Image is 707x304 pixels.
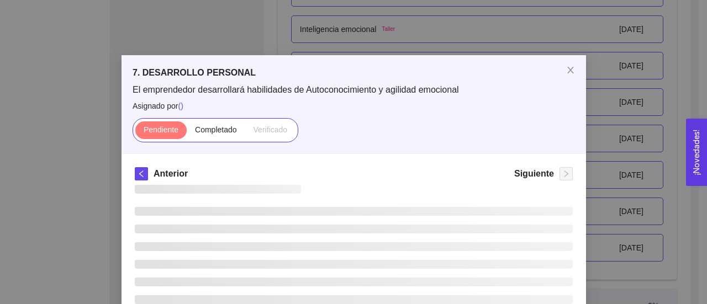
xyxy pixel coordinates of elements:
button: left [135,167,148,180]
span: Completado [195,125,237,134]
button: Close [555,55,586,86]
h5: 7. DESARROLLO PERSONAL [133,66,575,79]
span: Verificado [253,125,287,134]
span: Asignado por [133,100,575,112]
h5: Anterior [154,167,188,180]
button: right [560,167,573,180]
span: El emprendedor desarrollará habilidades de Autoconocimiento y agilidad emocional [133,84,575,96]
h5: Siguiente [514,167,553,180]
span: Pendiente [143,125,178,134]
span: close [566,66,575,74]
span: left [135,170,147,178]
button: Open Feedback Widget [686,119,707,186]
span: ( ) [178,102,183,110]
